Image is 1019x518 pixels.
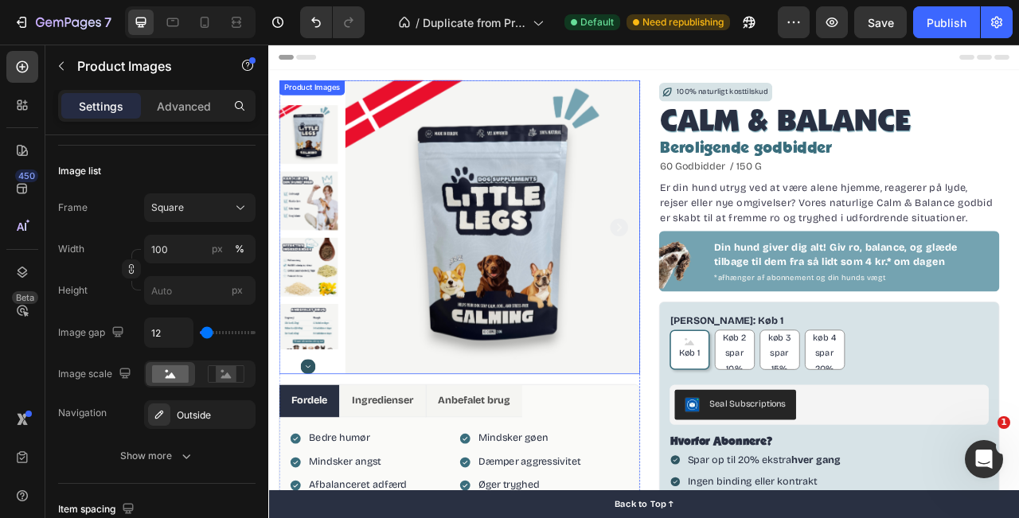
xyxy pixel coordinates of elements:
p: Er din hund utryg ved at være alene hjemme, reagerer på lyde, rejser eller nye omgivelser? Vores ... [498,173,929,230]
h2: Beroligende godbidder [497,117,931,146]
legend: [PERSON_NAME]: Køb 1 [510,341,658,363]
strong: Anbefalet brug [216,445,307,460]
div: px [212,242,223,256]
label: Width [58,242,84,256]
span: køb 4 spar 20% [683,363,732,423]
button: 7 [6,6,119,38]
span: Duplicate from Product Page - [DATE] 15:41:40 [423,14,526,31]
strong: Fordele [29,445,75,460]
iframe: Design area [268,45,1019,518]
input: px [144,276,256,305]
div: Publish [927,14,966,31]
h1: CALM & BALANCE [497,76,931,117]
div: Beta [12,291,38,304]
span: Need republishing [642,15,724,29]
div: Image gap [58,322,127,344]
div: 450 [15,169,38,182]
div: Image list [58,164,101,178]
button: Seal Subscriptions [517,439,671,477]
img: SealSubscriptions.png [529,449,549,468]
iframe: Intercom live chat [965,440,1003,478]
p: Product Images [77,56,213,76]
div: Seal Subscriptions [561,449,658,465]
p: Din hund giver dig alt! Giv ro, balance, og glæde tilbage til dem fra så lidt som 4 kr.* om dagen [567,248,909,286]
label: Height [58,283,88,298]
button: % [208,240,227,259]
span: Køb 2 spar 10% [568,363,618,423]
span: Save [868,16,894,29]
button: px [230,240,249,259]
input: px% [144,235,256,263]
p: Settings [79,98,123,115]
label: Frame [58,201,88,215]
button: Square [144,193,256,222]
button: Show more [58,442,256,470]
button: Carousel Next Arrow [41,400,60,419]
div: Undo/Redo [300,6,365,38]
div: Outside [177,408,252,423]
div: Product Images [16,48,93,62]
span: Square [151,201,184,215]
div: Image scale [58,364,135,385]
strong: Ingredienser [106,445,185,460]
p: 7 [104,13,111,32]
input: Auto [145,318,193,347]
p: 100% naturligt kosttilskud [520,52,635,69]
div: % [235,242,244,256]
span: px [232,284,243,296]
p: Advanced [157,98,211,115]
p: 60 Godbidder / 150 G [498,147,929,164]
p: Bedre humør [51,489,176,512]
span: Default [580,15,614,29]
button: Publish [913,6,980,38]
span: 1 [998,416,1010,429]
div: Show more [120,448,194,464]
strong: Hvorfor Abonnere? [512,496,641,512]
p: Mindsker gøen [267,489,397,512]
div: Navigation [58,406,107,420]
span: *afhænger af abonnement og din hunds vægt [567,290,785,302]
span: / [416,14,420,31]
span: Køb 1 [519,383,552,403]
button: Carousel Next Arrow [431,219,459,247]
span: køb 3 spar 15% [626,363,675,423]
img: gempages_577003989783020435-6d05ab56-1169-45b3-bfbc-7b493e6f88ea.png [497,241,566,310]
button: Save [854,6,907,38]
